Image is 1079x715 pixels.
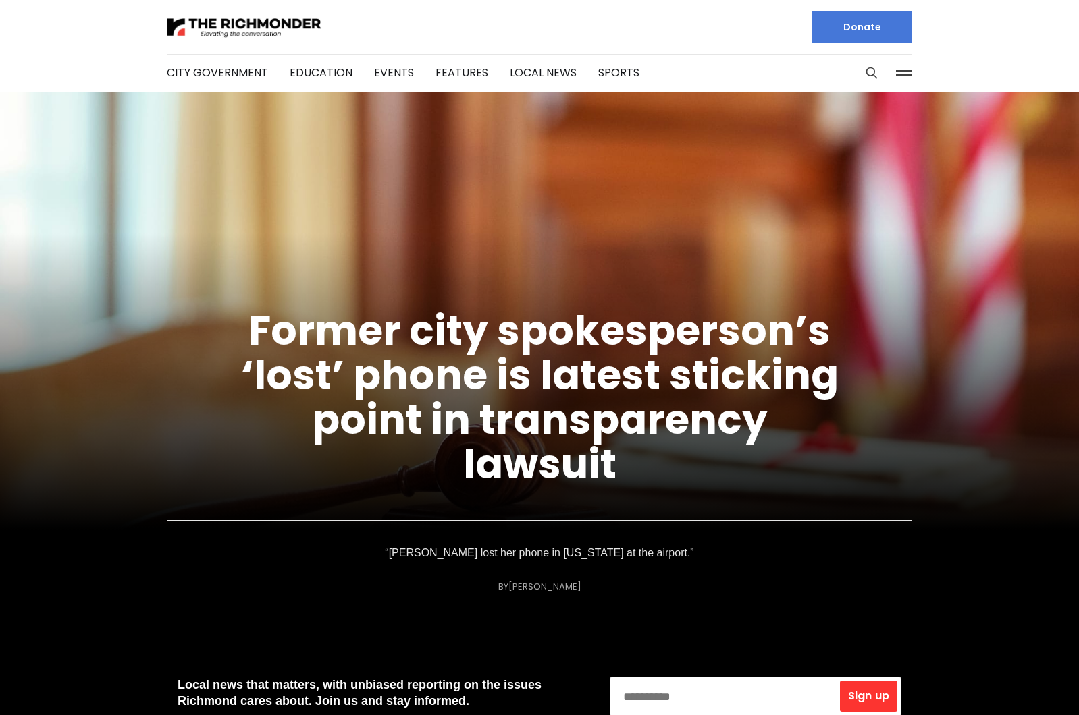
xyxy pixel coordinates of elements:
a: City Government [167,65,268,80]
a: Donate [812,11,912,43]
button: Search this site [862,63,882,83]
a: Features [436,65,488,80]
a: Sports [598,65,639,80]
p: Local news that matters, with unbiased reporting on the issues Richmond cares about. Join us and ... [178,677,588,709]
a: [PERSON_NAME] [508,580,581,593]
iframe: portal-trigger [965,649,1079,715]
a: Education [290,65,352,80]
img: The Richmonder [167,16,322,39]
span: Sign up [848,691,889,702]
p: “[PERSON_NAME] lost her phone in [US_STATE] at the airport.” [388,544,691,563]
div: By [498,581,581,592]
a: Former city spokesperson’s ‘lost’ phone is latest sticking point in transparency lawsuit [241,302,839,492]
a: Events [374,65,414,80]
a: Local News [510,65,577,80]
button: Sign up [840,681,897,712]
